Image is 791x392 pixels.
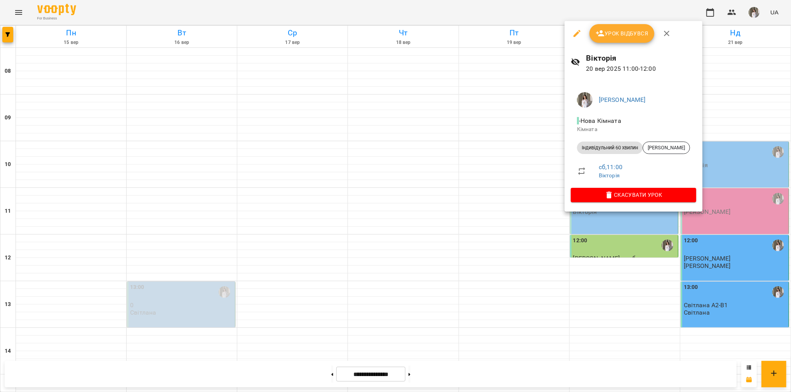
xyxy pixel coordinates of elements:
[577,126,690,133] p: Кімната
[586,52,696,64] h6: Вікторія
[643,142,690,154] div: [PERSON_NAME]
[599,163,622,171] a: сб , 11:00
[596,29,648,38] span: Урок відбувся
[571,188,696,202] button: Скасувати Урок
[599,96,646,103] a: [PERSON_NAME]
[577,92,593,108] img: 364895220a4789552a8225db6642e1db.jpeg
[577,117,623,124] span: - Нова Кімната
[589,24,655,43] button: Урок відбувся
[577,190,690,199] span: Скасувати Урок
[577,144,643,151] span: Індивідульний 60 хвилин
[599,172,620,178] a: Вікторія
[586,64,696,73] p: 20 вер 2025 11:00 - 12:00
[643,144,690,151] span: [PERSON_NAME]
